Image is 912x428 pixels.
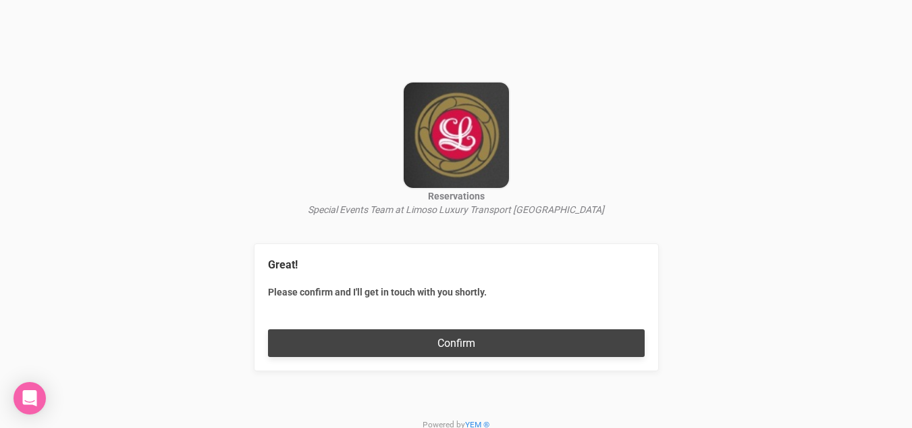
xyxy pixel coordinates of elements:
i: Special Events Team at Limoso Luxury Transport [GEOGRAPHIC_DATA] [308,204,604,215]
img: Logo.jpg [402,81,510,189]
strong: Reservations [428,191,485,201]
label: Please confirm and I'll get in touch with you shortly. [268,285,645,299]
div: Open Intercom Messenger [14,382,46,414]
button: Confirm [268,329,645,357]
legend: Great! [268,258,645,273]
